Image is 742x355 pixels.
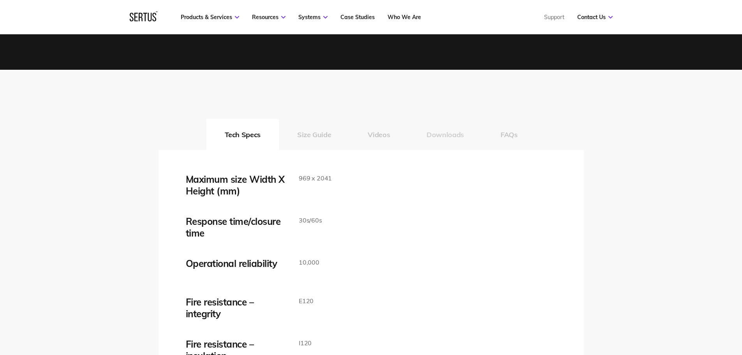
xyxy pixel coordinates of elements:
a: Systems [298,14,328,21]
button: FAQs [482,119,536,150]
button: Size Guide [279,119,349,150]
div: Maximum size Width X Height (mm) [186,173,287,197]
iframe: Chat Widget [602,265,742,355]
p: 10,000 [299,258,319,268]
p: E120 [299,296,314,306]
p: I120 [299,338,312,348]
div: Operational reliability [186,258,287,269]
a: Resources [252,14,286,21]
p: 969 x 2041 [299,173,332,184]
button: Downloads [408,119,482,150]
a: Contact Us [577,14,613,21]
a: Products & Services [181,14,239,21]
div: Fire resistance – integrity [186,296,287,320]
a: Who We Are [388,14,421,21]
button: Videos [349,119,408,150]
div: Response time/closure time [186,215,287,239]
a: Support [544,14,564,21]
a: Case Studies [340,14,375,21]
p: 30s/60s [299,215,322,226]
